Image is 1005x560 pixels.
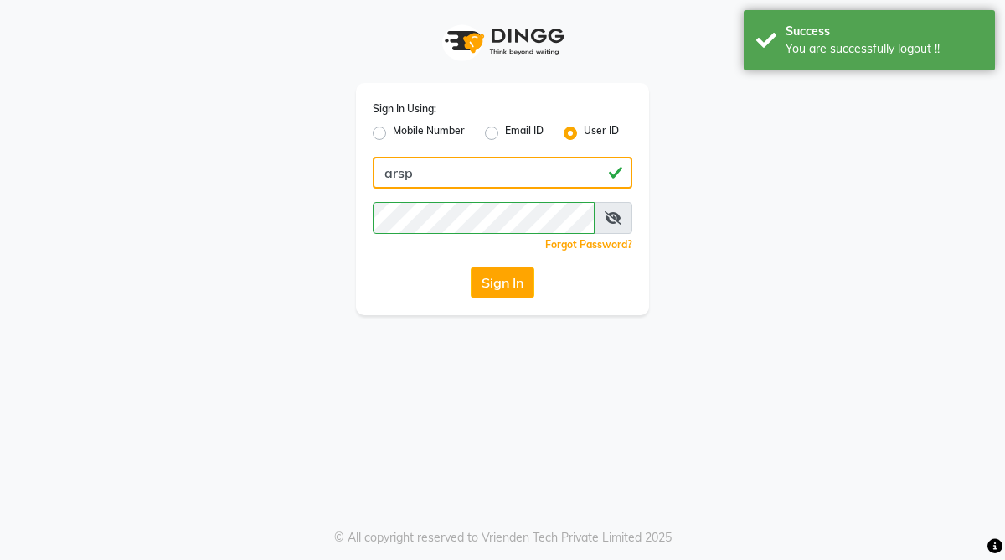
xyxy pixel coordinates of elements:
label: Email ID [505,123,544,143]
div: Success [786,23,982,40]
label: Sign In Using: [373,101,436,117]
div: You are successfully logout !! [786,40,982,58]
a: Forgot Password? [545,238,632,251]
button: Sign In [471,267,534,298]
label: Mobile Number [393,123,465,143]
img: logo1.svg [435,17,569,66]
label: User ID [584,123,619,143]
input: Username [373,202,595,234]
input: Username [373,157,632,189]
